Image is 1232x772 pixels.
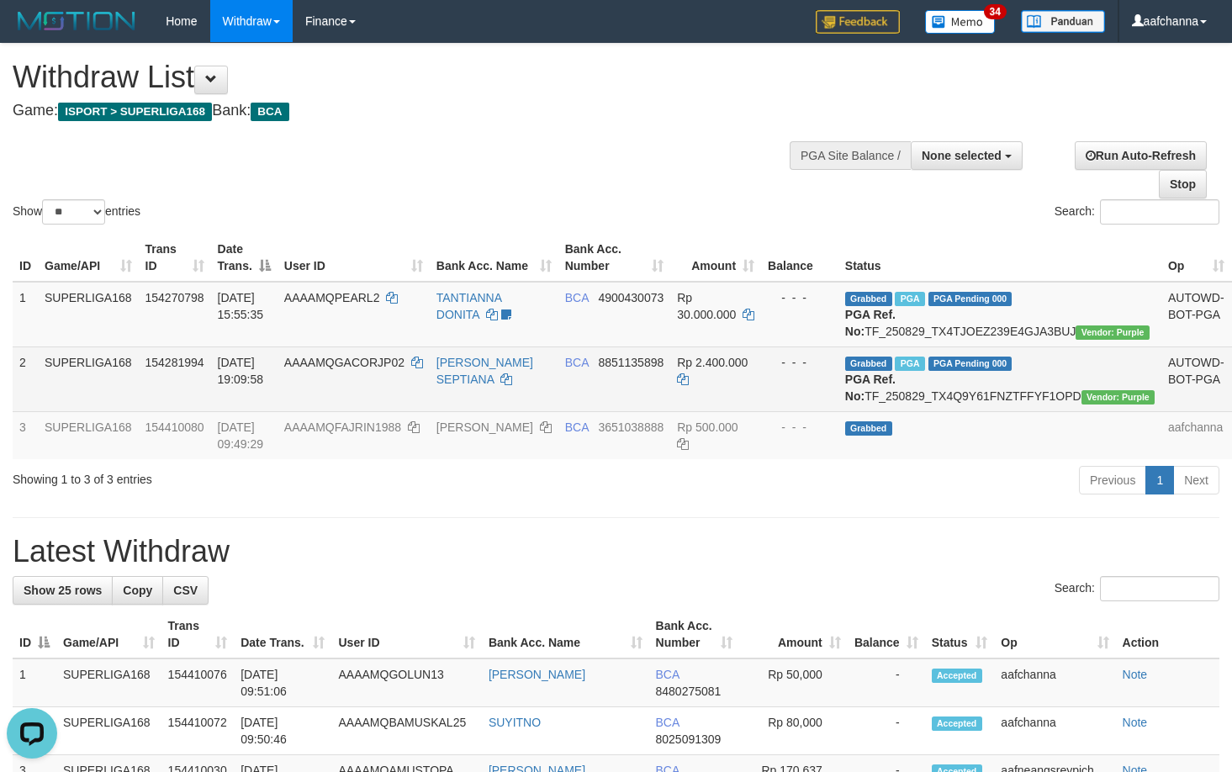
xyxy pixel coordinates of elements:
a: 1 [1145,466,1174,494]
a: Show 25 rows [13,576,113,605]
span: None selected [922,149,1002,162]
td: aafchanna [994,658,1115,707]
span: BCA [656,668,679,681]
span: Copy 8480275081 to clipboard [656,685,722,698]
th: Balance: activate to sort column ascending [848,611,925,658]
span: AAAAMQFAJRIN1988 [284,420,401,434]
div: - - - [768,419,832,436]
td: [DATE] 09:51:06 [234,658,331,707]
span: 34 [984,4,1007,19]
span: Grabbed [845,421,892,436]
span: [DATE] 15:55:35 [218,291,264,321]
th: Status [838,234,1161,282]
td: SUPERLIGA168 [38,346,139,411]
td: 2 [13,346,38,411]
span: CSV [173,584,198,597]
span: 154410080 [145,420,204,434]
td: AAAAMQBAMUSKAL25 [331,707,481,755]
div: Showing 1 to 3 of 3 entries [13,464,500,488]
td: 1 [13,282,38,347]
th: Balance [761,234,838,282]
td: TF_250829_TX4Q9Y61FNZTFFYF1OPD [838,346,1161,411]
td: aafchanna [994,707,1115,755]
th: Amount: activate to sort column ascending [670,234,761,282]
span: Marked by aafnonsreyleab [895,357,924,371]
label: Show entries [13,199,140,225]
td: - [848,707,925,755]
a: TANTIANNA DONITA [436,291,502,321]
span: Rp 2.400.000 [677,356,748,369]
td: Rp 50,000 [739,658,848,707]
a: Next [1173,466,1219,494]
span: Accepted [932,669,982,683]
th: ID [13,234,38,282]
td: TF_250829_TX4TJOEZ239E4GJA3BUJ [838,282,1161,347]
span: AAAAMQPEARL2 [284,291,380,304]
img: Feedback.jpg [816,10,900,34]
span: BCA [251,103,288,121]
div: PGA Site Balance / [790,141,911,170]
th: Date Trans.: activate to sort column ascending [234,611,331,658]
span: BCA [565,291,589,304]
span: 154281994 [145,356,204,369]
th: Game/API: activate to sort column ascending [56,611,161,658]
span: Copy 4900430073 to clipboard [598,291,664,304]
h4: Game: Bank: [13,103,805,119]
td: Rp 80,000 [739,707,848,755]
a: Stop [1159,170,1207,198]
span: PGA Pending [928,292,1013,306]
td: AAAAMQGOLUN13 [331,658,481,707]
span: Grabbed [845,292,892,306]
a: [PERSON_NAME] [436,420,533,434]
th: Action [1116,611,1219,658]
span: Grabbed [845,357,892,371]
span: Rp 500.000 [677,420,738,434]
b: PGA Ref. No: [845,308,896,338]
th: Bank Acc. Number: activate to sort column ascending [649,611,739,658]
img: MOTION_logo.png [13,8,140,34]
input: Search: [1100,576,1219,601]
th: Trans ID: activate to sort column ascending [161,611,235,658]
a: CSV [162,576,209,605]
a: Run Auto-Refresh [1075,141,1207,170]
span: PGA Pending [928,357,1013,371]
th: User ID: activate to sort column ascending [278,234,430,282]
td: aafchanna [1161,411,1231,459]
h1: Withdraw List [13,61,805,94]
span: Vendor URL: https://trx4.1velocity.biz [1081,390,1155,405]
th: ID: activate to sort column descending [13,611,56,658]
th: Bank Acc. Number: activate to sort column ascending [558,234,671,282]
label: Search: [1055,199,1219,225]
span: [DATE] 09:49:29 [218,420,264,451]
th: Trans ID: activate to sort column ascending [139,234,211,282]
span: Vendor URL: https://trx4.1velocity.biz [1076,325,1149,340]
a: SUYITNO [489,716,541,729]
th: Bank Acc. Name: activate to sort column ascending [430,234,558,282]
td: 154410072 [161,707,235,755]
th: Date Trans.: activate to sort column descending [211,234,278,282]
span: Marked by aafmaleo [895,292,924,306]
th: Op: activate to sort column ascending [994,611,1115,658]
button: Open LiveChat chat widget [7,7,57,57]
span: [DATE] 19:09:58 [218,356,264,386]
span: Accepted [932,716,982,731]
div: - - - [768,354,832,371]
th: Op: activate to sort column ascending [1161,234,1231,282]
select: Showentries [42,199,105,225]
th: Game/API: activate to sort column ascending [38,234,139,282]
td: AUTOWD-BOT-PGA [1161,282,1231,347]
span: Copy 8025091309 to clipboard [656,732,722,746]
td: - [848,658,925,707]
td: SUPERLIGA168 [38,282,139,347]
span: AAAAMQGACORJP02 [284,356,404,369]
img: Button%20Memo.svg [925,10,996,34]
a: Previous [1079,466,1146,494]
a: Copy [112,576,163,605]
td: SUPERLIGA168 [56,658,161,707]
span: Copy [123,584,152,597]
a: [PERSON_NAME] SEPTIANA [436,356,533,386]
a: [PERSON_NAME] [489,668,585,681]
td: SUPERLIGA168 [56,707,161,755]
th: Bank Acc. Name: activate to sort column ascending [482,611,649,658]
th: User ID: activate to sort column ascending [331,611,481,658]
